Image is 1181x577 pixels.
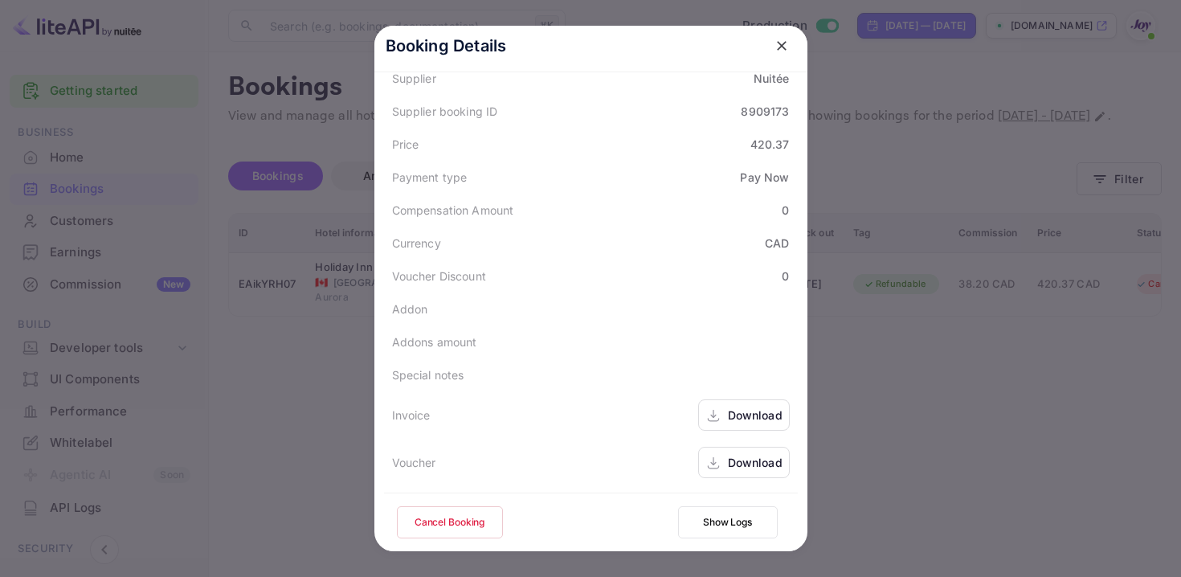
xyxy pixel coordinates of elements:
[392,169,468,186] div: Payment type
[392,454,436,471] div: Voucher
[782,202,789,219] div: 0
[754,70,790,87] div: Nuitée
[386,34,507,58] p: Booking Details
[728,407,783,424] div: Download
[392,366,464,383] div: Special notes
[392,70,436,87] div: Supplier
[765,235,789,252] div: CAD
[678,506,778,538] button: Show Logs
[392,268,486,284] div: Voucher Discount
[392,334,477,350] div: Addons amount
[392,235,441,252] div: Currency
[767,31,796,60] button: close
[392,136,419,153] div: Price
[392,202,514,219] div: Compensation Amount
[740,169,789,186] div: Pay Now
[750,136,790,153] div: 420.37
[392,301,428,317] div: Addon
[397,506,503,538] button: Cancel Booking
[782,268,789,284] div: 0
[392,407,431,424] div: Invoice
[392,103,498,120] div: Supplier booking ID
[728,454,783,471] div: Download
[741,103,789,120] div: 8909173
